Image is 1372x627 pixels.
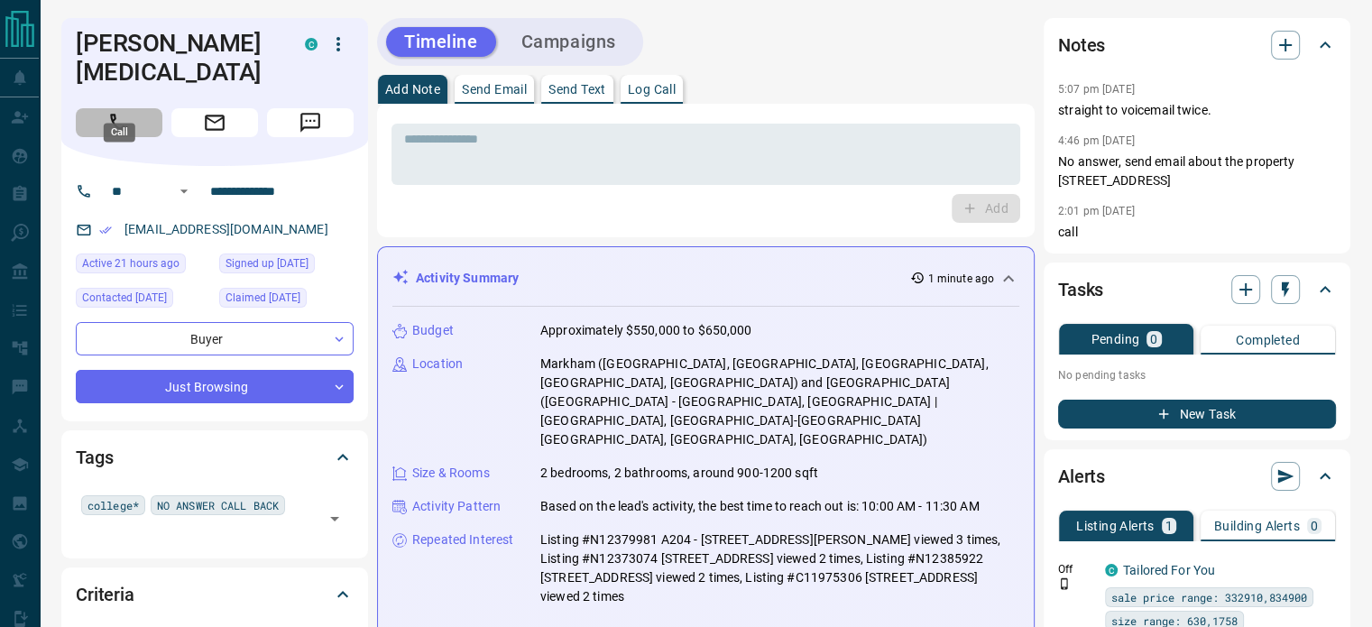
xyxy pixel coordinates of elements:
p: Markham ([GEOGRAPHIC_DATA], [GEOGRAPHIC_DATA], [GEOGRAPHIC_DATA], [GEOGRAPHIC_DATA], [GEOGRAPHIC_... [540,355,1019,449]
p: Approximately $550,000 to $650,000 [540,321,751,340]
span: Message [267,108,354,137]
span: Signed up [DATE] [226,254,308,272]
p: 5:07 pm [DATE] [1058,83,1135,96]
p: Off [1058,561,1094,577]
button: New Task [1058,400,1336,429]
svg: Email Verified [99,224,112,236]
h2: Tags [76,443,113,472]
p: 2:01 pm [DATE] [1058,205,1135,217]
span: Claimed [DATE] [226,289,300,307]
div: Alerts [1058,455,1336,498]
p: Completed [1236,334,1300,346]
div: Criteria [76,573,354,616]
button: Open [173,180,195,202]
span: Email [171,108,258,137]
div: Tags [76,436,354,479]
h2: Alerts [1058,462,1105,491]
div: Buyer [76,322,354,355]
span: Active 21 hours ago [82,254,180,272]
div: condos.ca [305,38,318,51]
div: Notes [1058,23,1336,67]
button: Timeline [386,27,496,57]
p: Repeated Interest [412,530,513,549]
button: Campaigns [503,27,634,57]
div: Thu Jul 21 2022 [219,254,354,279]
h1: [PERSON_NAME][MEDICAL_DATA] [76,29,278,87]
p: 2 bedrooms, 2 bathrooms, around 900-1200 sqft [540,464,818,483]
span: NO ANSWER CALL BACK [157,496,279,514]
div: Mon Sep 08 2025 [76,288,210,313]
p: Pending [1091,333,1139,346]
p: Activity Summary [416,269,519,288]
p: Send Text [548,83,606,96]
h2: Criteria [76,580,134,609]
svg: Push Notification Only [1058,577,1071,590]
a: [EMAIL_ADDRESS][DOMAIN_NAME] [124,222,328,236]
p: 1 [1165,520,1173,532]
div: Just Browsing [76,370,354,403]
span: sale price range: 332910,834900 [1111,588,1307,606]
p: Size & Rooms [412,464,490,483]
span: Call [76,108,162,137]
p: Based on the lead's activity, the best time to reach out is: 10:00 AM - 11:30 AM [540,497,980,516]
div: Fri Sep 12 2025 [76,254,210,279]
p: No answer, send email about the property [STREET_ADDRESS] [1058,152,1336,190]
p: Location [412,355,463,373]
span: college* [87,496,139,514]
div: Tasks [1058,268,1336,311]
p: call [1058,223,1336,242]
div: Sat Feb 22 2025 [219,288,354,313]
p: No pending tasks [1058,362,1336,389]
p: Activity Pattern [412,497,501,516]
p: Budget [412,321,454,340]
p: 0 [1311,520,1318,532]
div: Activity Summary1 minute ago [392,262,1019,295]
p: 0 [1150,333,1157,346]
p: straight to voicemail twice. [1058,101,1336,120]
div: Call [104,123,135,142]
p: 4:46 pm [DATE] [1058,134,1135,147]
div: condos.ca [1105,564,1118,576]
a: Tailored For You [1123,563,1215,577]
span: Contacted [DATE] [82,289,167,307]
p: 1 minute ago [928,271,994,287]
p: Add Note [385,83,440,96]
p: Listing Alerts [1076,520,1155,532]
p: Listing #N12379981 A204 - [STREET_ADDRESS][PERSON_NAME] viewed 3 times, Listing #N12373074 [STREE... [540,530,1019,606]
p: Send Email [462,83,527,96]
p: Log Call [628,83,676,96]
h2: Tasks [1058,275,1103,304]
h2: Notes [1058,31,1105,60]
button: Open [322,506,347,531]
p: Building Alerts [1214,520,1300,532]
